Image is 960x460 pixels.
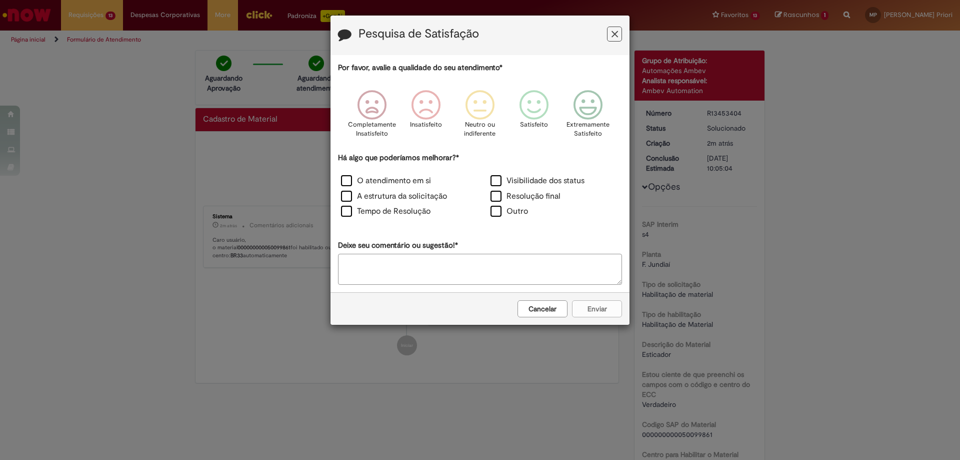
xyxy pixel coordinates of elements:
[490,175,584,187] label: Visibilidade dos status
[520,120,548,130] p: Satisfeito
[338,240,458,251] label: Deixe seu comentário ou sugestão!*
[454,83,505,151] div: Neutro ou indiferente
[341,206,430,217] label: Tempo de Resolução
[400,83,451,151] div: Insatisfeito
[566,120,609,139] p: Extremamente Satisfeito
[338,153,622,220] div: Há algo que poderíamos melhorar?*
[490,206,528,217] label: Outro
[462,120,498,139] p: Neutro ou indiferente
[358,28,479,41] label: Pesquisa de Satisfação
[562,83,613,151] div: Extremamente Satisfeito
[348,120,396,139] p: Completamente Insatisfeito
[346,83,397,151] div: Completamente Insatisfeito
[341,175,431,187] label: O atendimento em si
[338,63,502,73] label: Por favor, avalie a qualidade do seu atendimento*
[410,120,442,130] p: Insatisfeito
[341,191,447,202] label: A estrutura da solicitação
[508,83,559,151] div: Satisfeito
[490,191,560,202] label: Resolução final
[517,300,567,317] button: Cancelar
